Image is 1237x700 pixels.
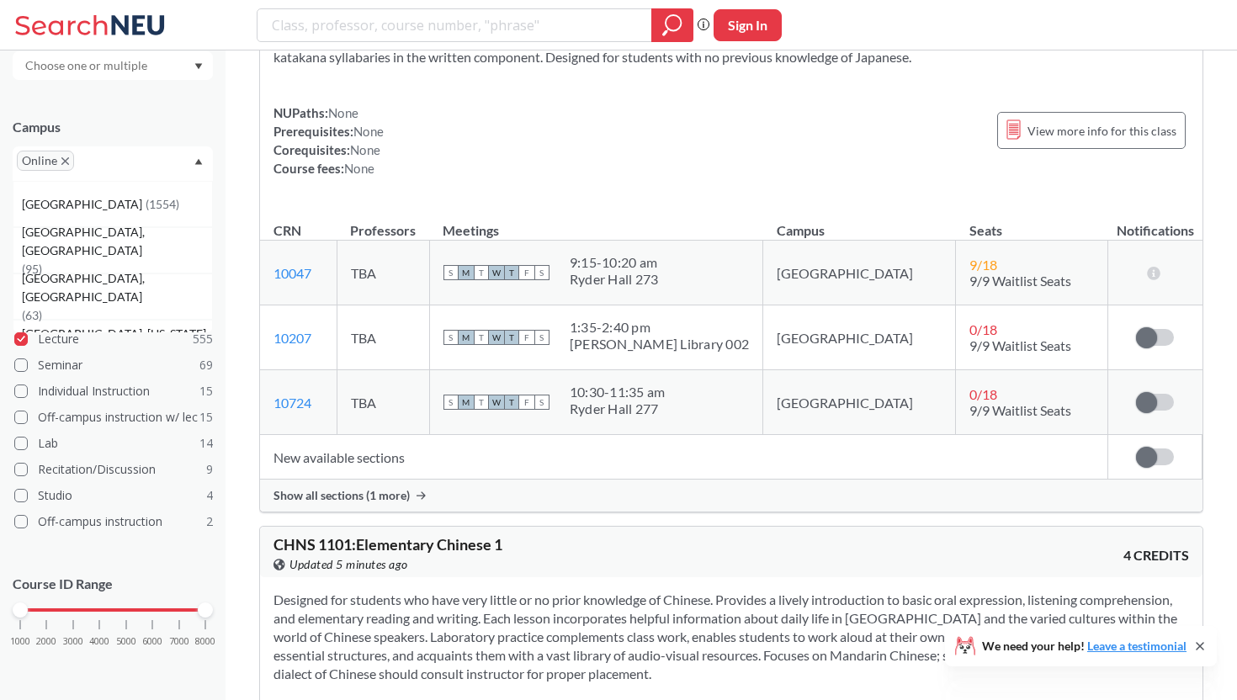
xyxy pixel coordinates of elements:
span: 15 [199,408,213,427]
span: F [519,395,534,410]
span: 2000 [36,637,56,646]
a: 10207 [273,330,311,346]
label: Studio [14,485,213,506]
label: Seminar [14,354,213,376]
div: 1:35 - 2:40 pm [570,319,749,336]
button: Sign In [714,9,782,41]
th: Meetings [429,204,762,241]
span: 5000 [116,637,136,646]
a: Leave a testimonial [1087,639,1187,653]
span: W [489,265,504,280]
span: Show all sections (1 more) [273,488,410,503]
td: [GEOGRAPHIC_DATA] [763,370,956,435]
td: TBA [337,305,429,370]
div: Campus [13,118,213,136]
span: S [443,395,459,410]
span: S [443,330,459,345]
span: 555 [193,330,213,348]
div: Show all sections (1 more) [260,480,1202,512]
span: ( 63 ) [22,308,42,322]
span: ( 1554 ) [146,197,179,211]
label: Lab [14,432,213,454]
span: 2 [206,512,213,531]
span: 9/9 Waitlist Seats [969,273,1071,289]
span: 9/9 Waitlist Seats [969,402,1071,418]
label: Recitation/Discussion [14,459,213,480]
span: 9/9 Waitlist Seats [969,337,1071,353]
span: T [474,330,489,345]
span: CHNS 1101 : Elementary Chinese 1 [273,535,502,554]
span: F [519,330,534,345]
div: OnlineX to remove pillDropdown arrow[GEOGRAPHIC_DATA](1554)[GEOGRAPHIC_DATA], [GEOGRAPHIC_DATA](9... [13,146,213,181]
span: T [474,395,489,410]
span: W [489,395,504,410]
span: S [534,330,549,345]
span: F [519,265,534,280]
span: 14 [199,434,213,453]
span: S [534,265,549,280]
span: [GEOGRAPHIC_DATA], [US_STATE] [22,325,210,343]
span: 69 [199,356,213,374]
section: Designed for students who have very little or no prior knowledge of Chinese. Provides a lively in... [273,591,1189,683]
p: Course ID Range [13,575,213,594]
span: 9 [206,460,213,479]
td: TBA [337,241,429,305]
svg: Dropdown arrow [194,158,203,165]
span: Updated 5 minutes ago [289,555,408,574]
span: [GEOGRAPHIC_DATA], [GEOGRAPHIC_DATA] [22,269,212,306]
th: Campus [763,204,956,241]
label: Off-campus instruction w/ lec [14,406,213,428]
span: M [459,395,474,410]
span: 1000 [10,637,30,646]
div: 9:15 - 10:20 am [570,254,659,271]
th: Professors [337,204,429,241]
label: Off-campus instruction [14,511,213,533]
span: 4000 [89,637,109,646]
td: [GEOGRAPHIC_DATA] [763,241,956,305]
span: [GEOGRAPHIC_DATA], [GEOGRAPHIC_DATA] [22,223,212,260]
span: M [459,265,474,280]
span: ( 95 ) [22,262,42,276]
label: Lecture [14,328,213,350]
span: T [504,395,519,410]
span: S [534,395,549,410]
span: T [474,265,489,280]
span: T [504,265,519,280]
span: None [350,142,380,157]
label: Individual Instruction [14,380,213,402]
span: T [504,330,519,345]
span: OnlineX to remove pill [17,151,74,171]
span: 3000 [63,637,83,646]
span: We need your help! [982,640,1187,652]
span: None [353,124,384,139]
span: 9 / 18 [969,257,997,273]
span: 0 / 18 [969,386,997,402]
div: [PERSON_NAME] Library 002 [570,336,749,353]
a: 10047 [273,265,311,281]
span: [GEOGRAPHIC_DATA] [22,195,146,214]
a: 10724 [273,395,311,411]
div: 10:30 - 11:35 am [570,384,666,400]
div: CRN [273,221,301,240]
span: 15 [199,382,213,400]
th: Notifications [1108,204,1202,241]
th: Seats [956,204,1108,241]
span: None [344,161,374,176]
span: 8000 [195,637,215,646]
input: Class, professor, course number, "phrase" [270,11,640,40]
div: Dropdown arrow [13,51,213,80]
span: 4 [206,486,213,505]
div: magnifying glass [651,8,693,42]
div: NUPaths: Prerequisites: Corequisites: Course fees: [273,103,384,178]
span: S [443,265,459,280]
span: 0 / 18 [969,321,997,337]
span: M [459,330,474,345]
span: W [489,330,504,345]
span: None [328,105,358,120]
div: Ryder Hall 277 [570,400,666,417]
svg: magnifying glass [662,13,682,37]
span: View more info for this class [1027,120,1176,141]
div: Ryder Hall 273 [570,271,659,288]
span: 4 CREDITS [1123,546,1189,565]
svg: Dropdown arrow [194,63,203,70]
